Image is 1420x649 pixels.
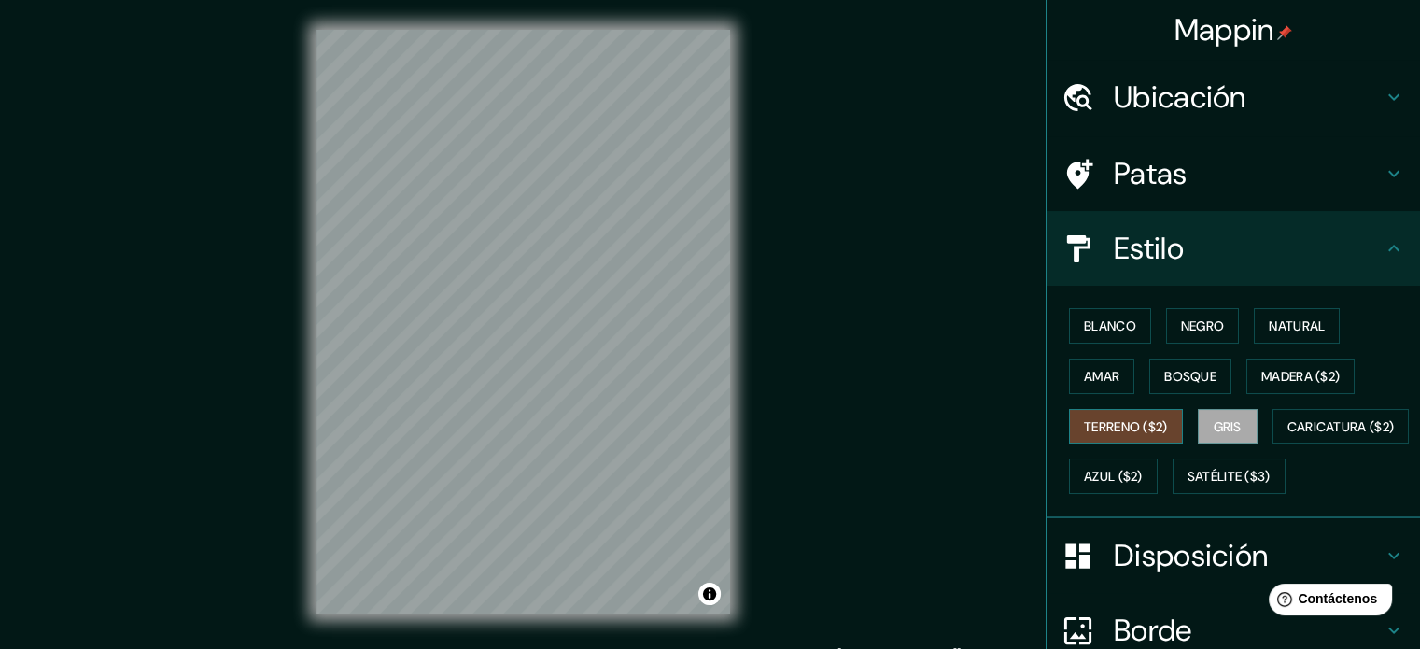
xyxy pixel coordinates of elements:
button: Madera ($2) [1246,359,1355,394]
button: Azul ($2) [1069,459,1158,494]
font: Terreno ($2) [1084,418,1168,435]
font: Azul ($2) [1084,469,1143,486]
div: Patas [1047,136,1420,211]
div: Ubicación [1047,60,1420,134]
div: Estilo [1047,211,1420,286]
img: pin-icon.png [1277,25,1292,40]
button: Blanco [1069,308,1151,344]
font: Madera ($2) [1261,368,1340,385]
font: Estilo [1114,229,1184,268]
font: Caricatura ($2) [1287,418,1395,435]
button: Amar [1069,359,1134,394]
button: Bosque [1149,359,1231,394]
font: Bosque [1164,368,1216,385]
font: Disposición [1114,536,1268,575]
iframe: Lanzador de widgets de ayuda [1254,576,1399,628]
button: Gris [1198,409,1258,444]
button: Caricatura ($2) [1272,409,1410,444]
font: Natural [1269,317,1325,334]
div: Disposición [1047,518,1420,593]
font: Satélite ($3) [1188,469,1271,486]
button: Negro [1166,308,1240,344]
font: Blanco [1084,317,1136,334]
font: Ubicación [1114,78,1246,117]
font: Negro [1181,317,1225,334]
button: Activar o desactivar atribución [698,583,721,605]
font: Amar [1084,368,1119,385]
font: Gris [1214,418,1242,435]
button: Natural [1254,308,1340,344]
canvas: Mapa [316,30,730,614]
font: Patas [1114,154,1188,193]
button: Satélite ($3) [1173,459,1286,494]
font: Mappin [1174,10,1274,49]
button: Terreno ($2) [1069,409,1183,444]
